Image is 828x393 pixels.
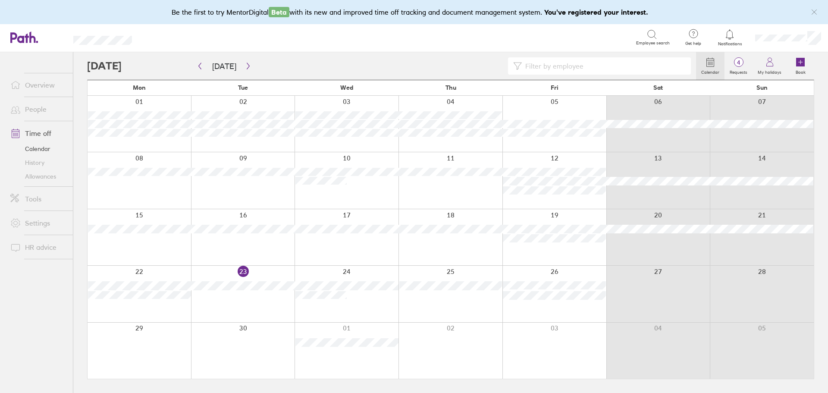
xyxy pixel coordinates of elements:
button: [DATE] [205,59,243,73]
a: 4Requests [724,52,753,80]
a: Calendar [3,142,73,156]
a: Book [787,52,814,80]
label: Requests [724,67,753,75]
a: My holidays [753,52,787,80]
label: Book [790,67,811,75]
span: Notifications [716,41,744,47]
span: Mon [133,84,146,91]
a: Notifications [716,28,744,47]
span: Sun [756,84,768,91]
a: Tools [3,190,73,208]
a: People [3,101,73,118]
div: Search [155,33,177,41]
span: Fri [551,84,558,91]
label: Calendar [696,67,724,75]
div: Be the first to try MentorDigital with its new and improved time off tracking and document manage... [172,7,657,17]
span: 4 [724,59,753,66]
span: Employee search [636,41,670,46]
b: You've registered your interest. [544,8,648,16]
span: Get help [679,41,707,46]
a: Allowances [3,170,73,183]
span: Wed [340,84,353,91]
a: History [3,156,73,170]
a: Calendar [696,52,724,80]
a: Overview [3,76,73,94]
label: My holidays [753,67,787,75]
a: HR advice [3,239,73,256]
input: Filter by employee [522,58,686,74]
span: Beta [269,7,289,17]
a: Time off [3,125,73,142]
span: Thu [445,84,456,91]
a: Settings [3,214,73,232]
span: Sat [653,84,663,91]
span: Tue [238,84,248,91]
